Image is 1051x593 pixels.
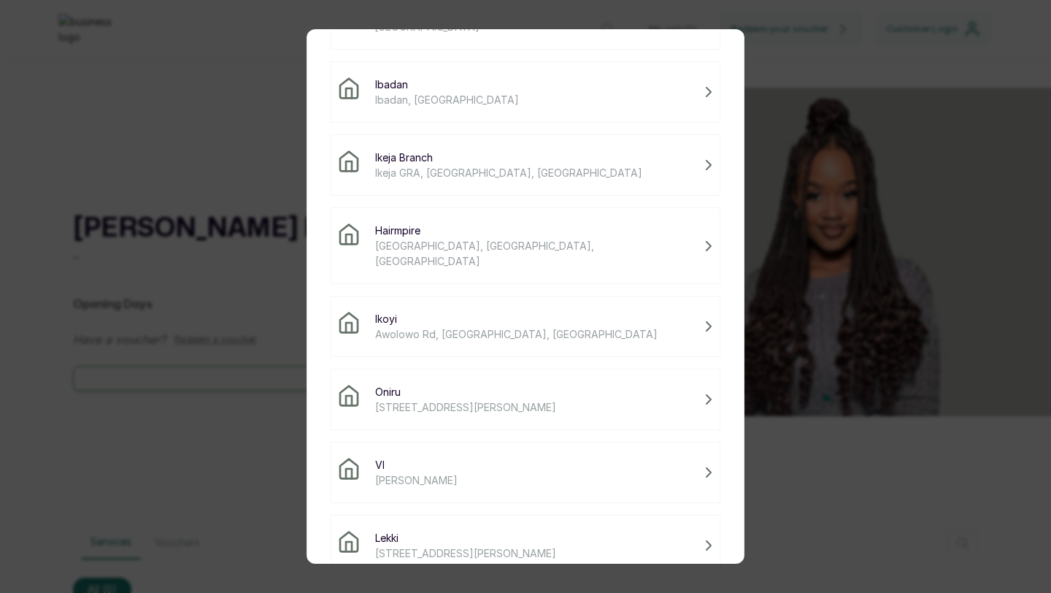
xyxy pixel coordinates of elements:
[375,546,556,561] span: [STREET_ADDRESS][PERSON_NAME]
[375,326,658,342] span: Awolowo Rd, [GEOGRAPHIC_DATA], [GEOGRAPHIC_DATA]
[375,384,556,399] span: Oniru
[375,165,642,180] span: Ikeja GRA, [GEOGRAPHIC_DATA], [GEOGRAPHIC_DATA]
[375,77,519,92] span: Ibadan
[375,530,556,546] span: Lekki
[375,223,698,238] span: Hairmpire
[375,457,458,473] span: VI
[375,473,458,488] span: [PERSON_NAME]
[375,238,698,269] span: [GEOGRAPHIC_DATA], [GEOGRAPHIC_DATA], [GEOGRAPHIC_DATA]
[375,399,556,415] span: [STREET_ADDRESS][PERSON_NAME]
[375,150,642,165] span: Ikeja Branch
[375,92,519,107] span: Ibadan, [GEOGRAPHIC_DATA]
[375,311,658,326] span: Ikoyi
